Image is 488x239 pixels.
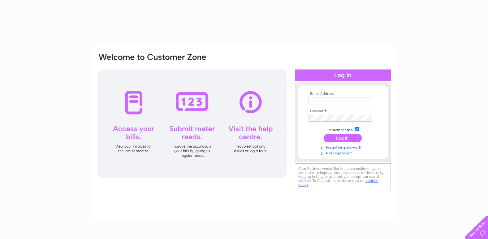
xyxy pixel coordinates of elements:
div: Clear Business would like to place cookies on your computer to improve your experience of the sit... [295,163,391,190]
a: Not registered? [309,150,379,156]
a: Forgotten password? [309,144,379,150]
th: Email Address: [307,92,379,96]
input: Submit [324,134,362,142]
th: Password: [307,109,379,113]
a: cookies policy [298,178,378,187]
td: Remember me? [307,126,379,132]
